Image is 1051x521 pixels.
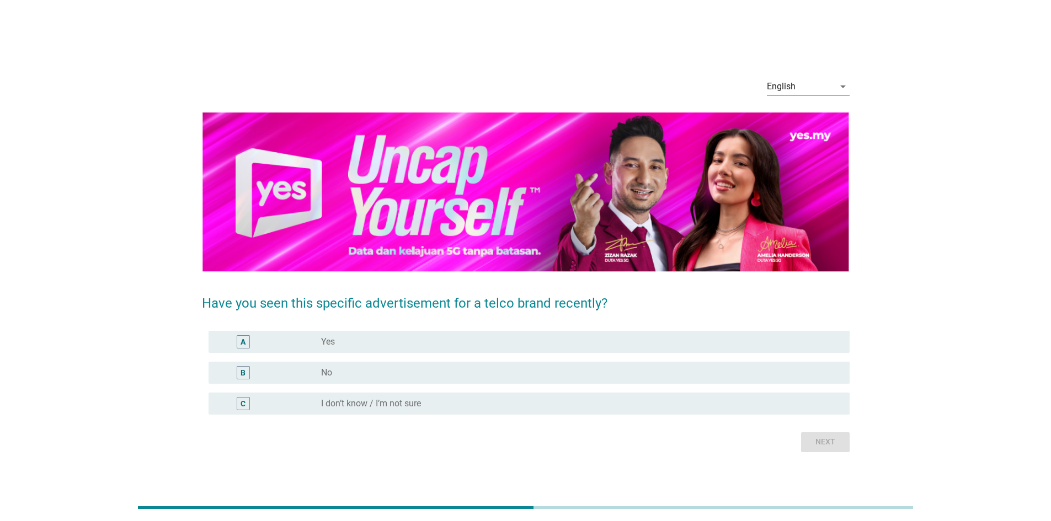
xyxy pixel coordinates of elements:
[767,82,796,92] div: English
[241,398,246,409] div: C
[241,336,246,347] div: A
[202,111,850,273] img: aa938b63-0e44-4092-ad41-409d11f264e5-uncapped.png
[202,282,850,313] h2: Have you seen this specific advertisement for a telco brand recently?
[241,367,246,378] div: B
[836,80,850,93] i: arrow_drop_down
[321,336,335,347] label: Yes
[321,367,332,378] label: No
[321,398,421,409] label: I don’t know / I’m not sure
